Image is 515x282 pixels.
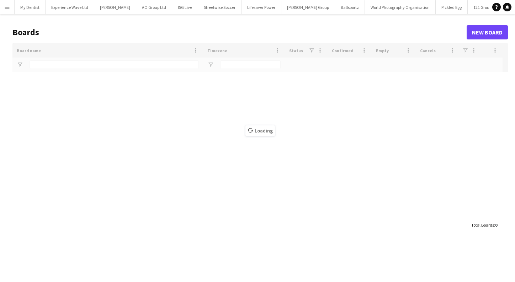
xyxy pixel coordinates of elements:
[467,25,508,39] a: New Board
[471,218,497,232] div: :
[198,0,241,14] button: Streetwise Soccer
[495,222,497,228] span: 0
[245,125,275,136] span: Loading
[365,0,436,14] button: World Photography Organisation
[12,27,467,38] h1: Boards
[46,0,94,14] button: Experience Wave Ltd
[94,0,136,14] button: [PERSON_NAME]
[136,0,172,14] button: AO Group Ltd
[471,222,494,228] span: Total Boards
[468,0,498,14] button: 121 Group
[15,0,46,14] button: My Dentist
[241,0,281,14] button: Lifesaver Power
[281,0,335,14] button: [PERSON_NAME] Group
[436,0,468,14] button: Pickled Egg
[172,0,198,14] button: ISG Live
[335,0,365,14] button: Ballsportz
